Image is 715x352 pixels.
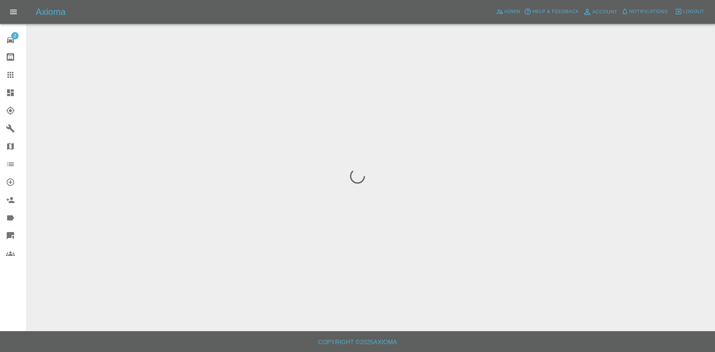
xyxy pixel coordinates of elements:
[619,6,670,18] button: Notifications
[504,7,521,16] span: Admin
[494,6,522,18] a: Admin
[36,6,66,18] h5: Axioma
[11,32,19,39] span: 2
[683,7,704,16] span: Logout
[592,8,617,16] span: Account
[532,7,579,16] span: Help & Feedback
[4,3,22,21] button: Open drawer
[522,6,581,18] button: Help & Feedback
[673,6,706,18] button: Logout
[629,7,668,16] span: Notifications
[6,337,709,348] h6: Copyright © 2025 Axioma
[581,6,619,18] a: Account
